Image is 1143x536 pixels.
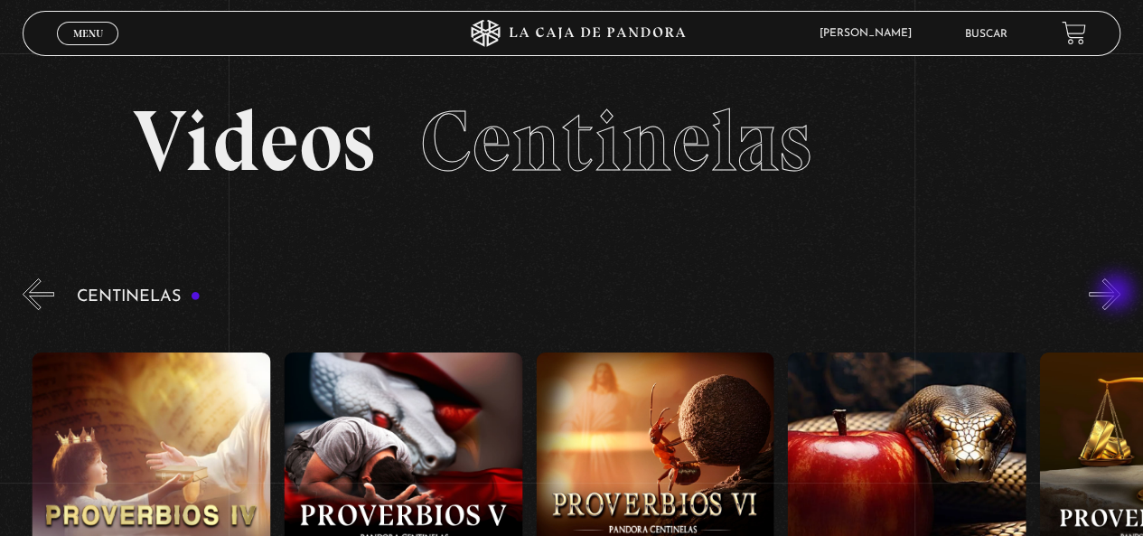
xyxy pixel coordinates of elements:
h2: Videos [133,99,1011,184]
span: [PERSON_NAME] [810,28,930,39]
span: Menu [73,28,103,39]
a: Buscar [965,29,1007,40]
span: Centinelas [420,89,811,193]
h3: Centinelas [77,288,201,306]
button: Next [1089,278,1120,310]
a: View your shopping cart [1062,21,1086,45]
span: Cerrar [67,43,109,56]
button: Previous [23,278,54,310]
